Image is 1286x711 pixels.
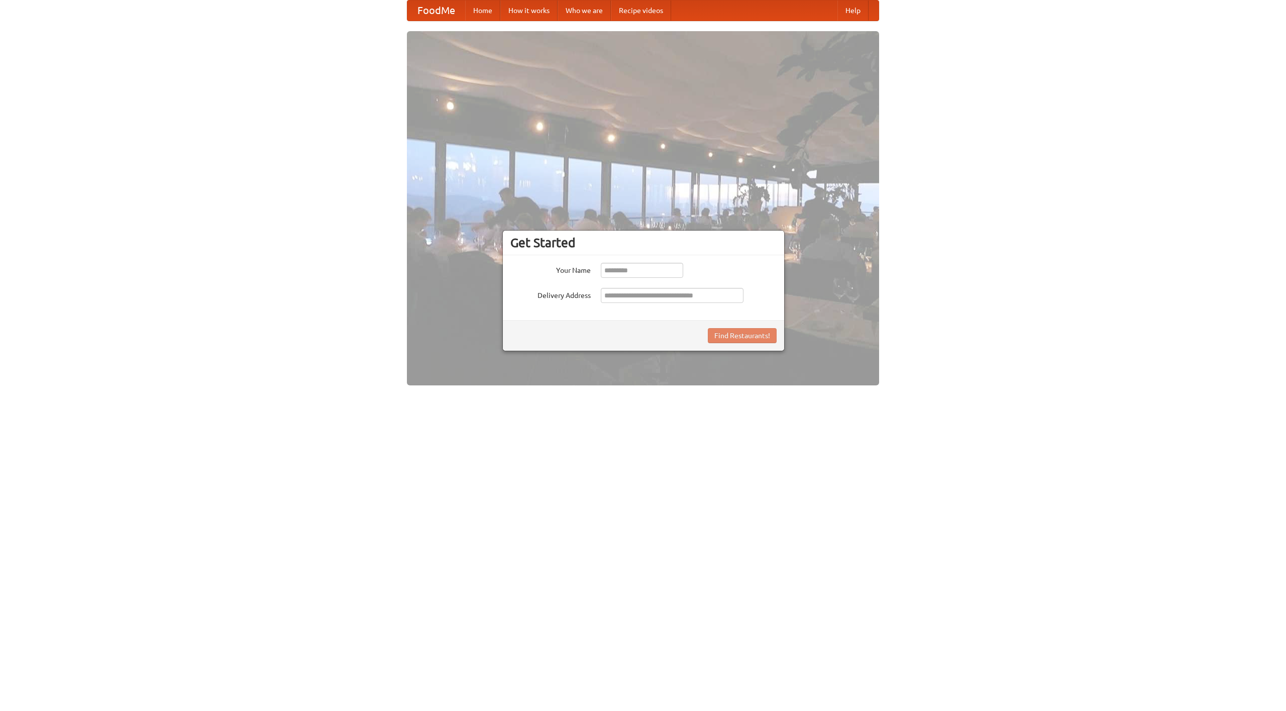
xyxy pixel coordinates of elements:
a: Recipe videos [611,1,671,21]
a: How it works [500,1,558,21]
a: Help [837,1,869,21]
label: Delivery Address [510,288,591,300]
a: Home [465,1,500,21]
label: Your Name [510,263,591,275]
h3: Get Started [510,235,777,250]
a: Who we are [558,1,611,21]
button: Find Restaurants! [708,328,777,343]
a: FoodMe [407,1,465,21]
